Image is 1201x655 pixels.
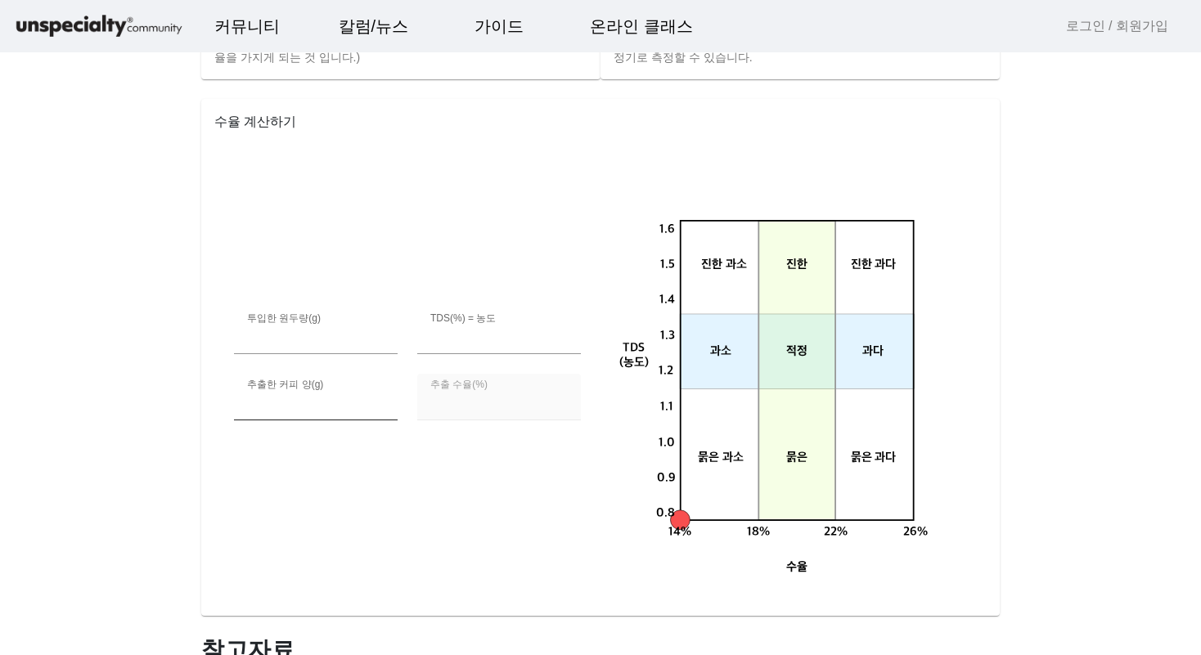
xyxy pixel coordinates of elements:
[253,543,272,556] span: 설정
[214,112,987,132] p: 수율 계산하기
[659,365,673,379] tspan: 1.2
[710,345,731,359] tspan: 과소
[903,525,928,539] tspan: 26%
[851,258,897,272] tspan: 진한 과다
[824,525,848,539] tspan: 22%
[619,357,649,370] tspan: (농도)
[786,345,807,359] tspan: 적정
[201,4,293,48] a: 커뮤니티
[13,12,185,41] img: logo
[656,507,675,521] tspan: 0.8
[851,451,897,464] tspan: 묽은 과다
[668,525,691,539] tspan: 14%
[786,561,807,575] tspan: 수율
[659,223,675,237] tspan: 1.6
[108,518,211,559] a: 대화
[660,258,675,272] tspan: 1.5
[430,379,488,390] mat-label: 추출 수율(%)
[150,544,169,557] span: 대화
[461,4,537,48] a: 가이드
[1066,16,1168,36] a: 로그인 / 회원가입
[52,543,61,556] span: 홈
[660,329,675,343] tspan: 1.3
[786,451,807,464] tspan: 묽은
[430,313,496,324] mat-label: TDS(%) = 농도
[326,4,422,48] a: 칼럼/뉴스
[786,258,807,272] tspan: 진한
[660,400,673,414] tspan: 1.1
[623,341,645,355] tspan: TDS
[701,258,747,272] tspan: 진한 과소
[657,472,676,486] tspan: 0.9
[211,518,314,559] a: 설정
[577,4,706,48] a: 온라인 클래스
[247,313,321,324] mat-label: 투입한 원두량(g)
[698,451,744,464] tspan: 묽은 과소
[5,518,108,559] a: 홈
[659,436,675,450] tspan: 1.0
[659,294,675,307] tspan: 1.4
[747,525,770,539] tspan: 18%
[247,379,323,390] mat-label: 추출한 커피 양(g)
[862,345,884,359] tspan: 과다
